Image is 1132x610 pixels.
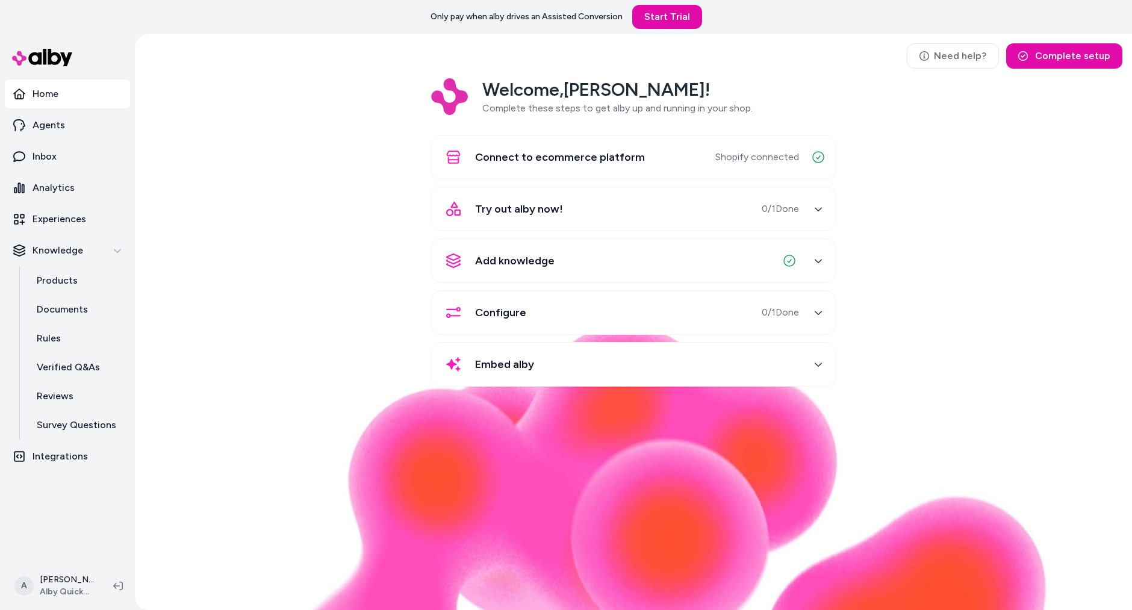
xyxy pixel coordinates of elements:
p: Reviews [37,389,73,403]
p: Home [33,87,58,101]
a: Products [25,266,130,295]
a: Agents [5,111,130,140]
p: Only pay when alby drives an Assisted Conversion [431,11,623,23]
a: Reviews [25,382,130,411]
span: 0 / 1 Done [762,202,799,216]
a: Home [5,79,130,108]
p: [PERSON_NAME] [40,574,94,586]
span: A [14,576,34,596]
p: Knowledge [33,243,83,258]
button: Embed alby [439,350,828,379]
button: Connect to ecommerce platformShopify connected [439,143,828,172]
a: Need help? [907,43,999,69]
span: Complete these steps to get alby up and running in your shop. [482,102,753,114]
span: Configure [475,304,526,321]
button: Add knowledge [439,246,828,275]
span: Shopify connected [715,150,799,164]
a: Rules [25,324,130,353]
p: Verified Q&As [37,360,100,375]
a: Inbox [5,142,130,171]
p: Experiences [33,212,86,226]
img: alby Logo [12,49,72,66]
p: Survey Questions [37,418,116,432]
a: Start Trial [632,5,702,29]
a: Integrations [5,442,130,471]
span: Connect to ecommerce platform [475,149,645,166]
img: alby Bubble [219,323,1048,610]
button: Complete setup [1006,43,1122,69]
span: Embed alby [475,356,534,373]
a: Survey Questions [25,411,130,440]
p: Integrations [33,449,88,464]
p: Documents [37,302,88,317]
p: Inbox [33,149,57,164]
span: Try out alby now! [475,201,563,217]
a: Verified Q&As [25,353,130,382]
span: Add knowledge [475,252,555,269]
img: Logo [431,78,468,115]
a: Analytics [5,173,130,202]
span: Alby QuickStart Store [40,586,94,598]
p: Rules [37,331,61,346]
a: Documents [25,295,130,324]
button: Knowledge [5,236,130,265]
a: Experiences [5,205,130,234]
span: 0 / 1 Done [762,305,799,320]
p: Agents [33,118,65,132]
button: Try out alby now!0/1Done [439,195,828,223]
h2: Welcome, [PERSON_NAME] ! [482,78,753,101]
button: Configure0/1Done [439,298,828,327]
button: A[PERSON_NAME]Alby QuickStart Store [7,567,104,605]
p: Products [37,273,78,288]
p: Analytics [33,181,75,195]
